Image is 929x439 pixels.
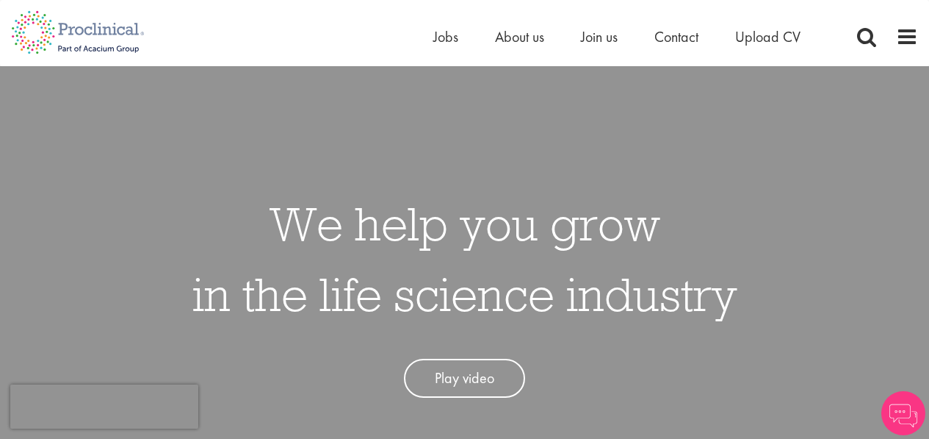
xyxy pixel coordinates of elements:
a: Jobs [433,27,458,46]
h1: We help you grow in the life science industry [192,188,737,329]
a: Play video [404,359,525,398]
a: Join us [581,27,618,46]
a: Contact [654,27,698,46]
a: About us [495,27,544,46]
a: Upload CV [735,27,800,46]
img: Chatbot [881,391,925,435]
